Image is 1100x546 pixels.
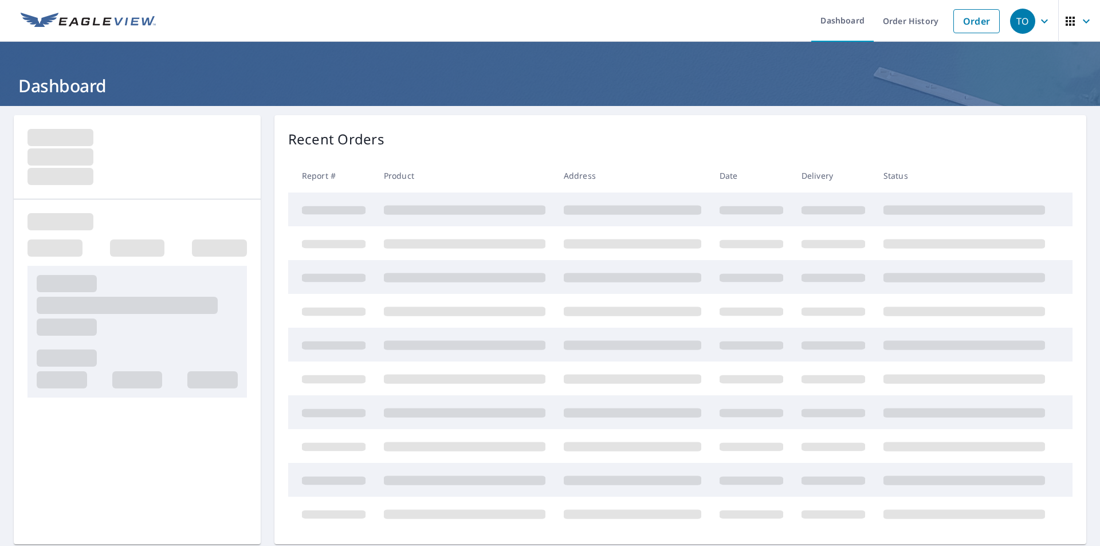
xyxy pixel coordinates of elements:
img: EV Logo [21,13,156,30]
h1: Dashboard [14,74,1086,97]
th: Date [710,159,792,193]
th: Report # [288,159,375,193]
th: Status [874,159,1054,193]
th: Address [555,159,710,193]
a: Order [953,9,1000,33]
div: TO [1010,9,1035,34]
th: Delivery [792,159,874,193]
th: Product [375,159,555,193]
p: Recent Orders [288,129,384,150]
